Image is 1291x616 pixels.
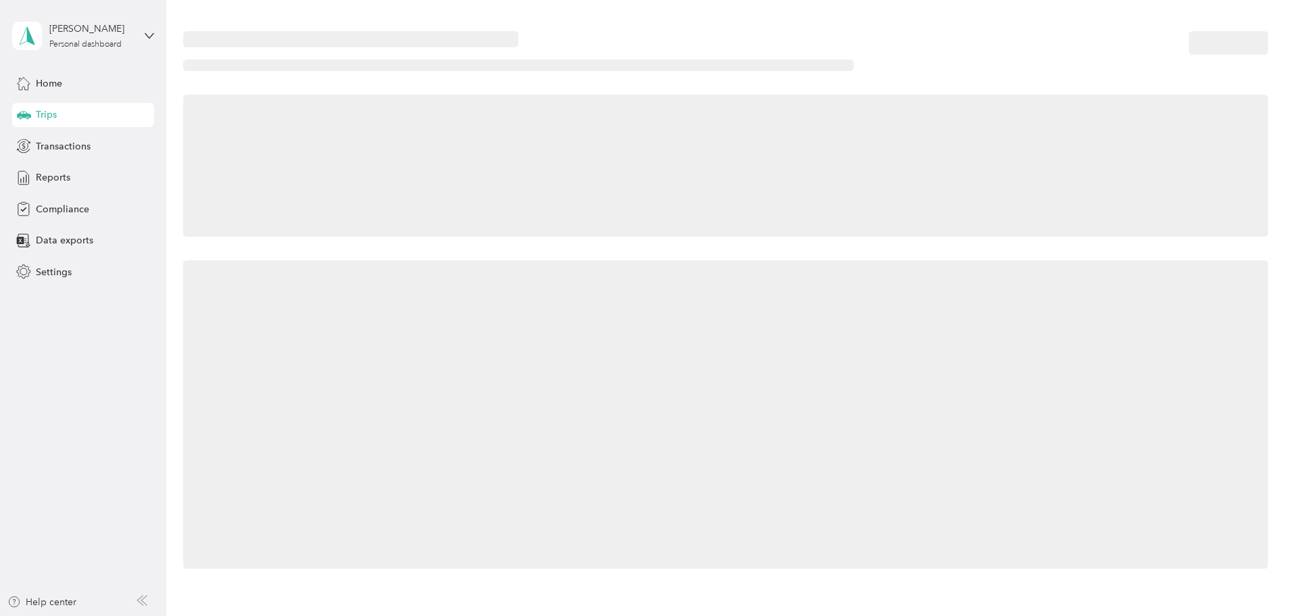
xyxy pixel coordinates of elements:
div: [PERSON_NAME] [49,22,134,36]
div: Personal dashboard [49,41,122,49]
span: Transactions [36,139,91,153]
span: Reports [36,170,70,185]
span: Trips [36,108,57,122]
iframe: Everlance-gr Chat Button Frame [1215,540,1291,616]
span: Compliance [36,202,89,216]
button: Help center [7,595,76,609]
span: Home [36,76,62,91]
span: Settings [36,265,72,279]
span: Data exports [36,233,93,247]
